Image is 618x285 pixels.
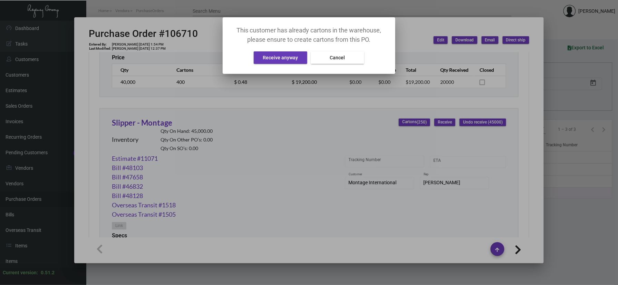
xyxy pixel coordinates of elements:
[311,51,364,64] button: Cancel
[254,51,307,64] button: Receive anyway
[41,269,55,276] div: 0.51.2
[330,55,345,60] span: Cancel
[3,269,38,276] div: Current version:
[231,26,387,44] p: This customer has already cartons in the warehouse, please ensure to create cartons from this PO.
[263,55,298,60] span: Receive anyway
